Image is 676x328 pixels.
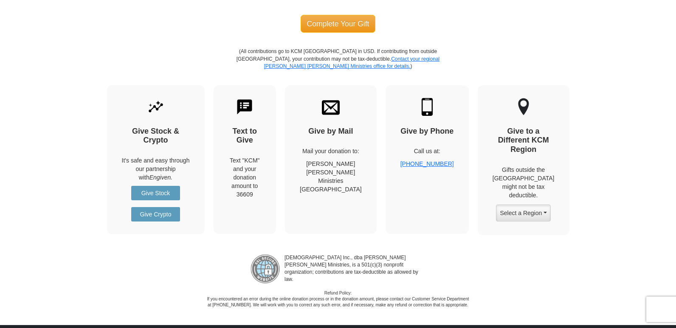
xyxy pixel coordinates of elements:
i: Engiven. [149,174,172,181]
div: Text "KCM" and your donation amount to 36609 [228,156,262,199]
p: [PERSON_NAME] [PERSON_NAME] Ministries [GEOGRAPHIC_DATA] [300,160,362,193]
p: Gifts outside the [GEOGRAPHIC_DATA] might not be tax deductible. [493,165,555,199]
img: refund-policy [251,254,280,284]
p: Mail your donation to: [300,147,362,155]
img: envelope.svg [322,98,340,116]
p: It's safe and easy through our partnership with [122,156,190,182]
img: text-to-give.svg [236,98,253,116]
button: Select a Region [496,205,550,221]
a: Give Stock [131,186,180,200]
span: Complete Your Gift [301,15,376,33]
img: mobile.svg [418,98,436,116]
p: Refund Policy: If you encountered an error during the online donation process or in the donation ... [206,290,470,308]
a: [PHONE_NUMBER] [400,160,454,167]
h4: Give Stock & Crypto [122,127,190,145]
h4: Text to Give [228,127,262,145]
a: Give Crypto [131,207,180,221]
h4: Give by Mail [300,127,362,136]
a: Contact your regional [PERSON_NAME] [PERSON_NAME] Ministries office for details. [264,56,439,69]
p: [DEMOGRAPHIC_DATA] Inc., dba [PERSON_NAME] [PERSON_NAME] Ministries, is a 501(c)(3) nonprofit org... [280,254,425,284]
h4: Give to a Different KCM Region [493,127,555,154]
p: Call us at: [400,147,454,155]
h4: Give by Phone [400,127,454,136]
img: give-by-stock.svg [147,98,165,116]
p: (All contributions go to KCM [GEOGRAPHIC_DATA] in USD. If contributing from outside [GEOGRAPHIC_D... [236,48,440,85]
img: other-region [518,98,530,116]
